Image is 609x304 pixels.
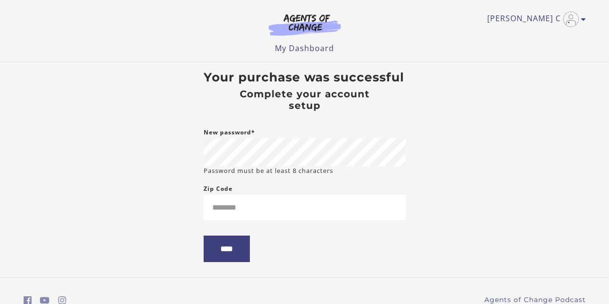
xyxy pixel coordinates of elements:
[204,183,233,195] label: Zip Code
[204,70,406,84] h3: Your purchase was successful
[204,127,255,138] label: New password*
[259,13,351,36] img: Agents of Change Logo
[224,88,386,111] h4: Complete your account setup
[204,166,333,175] small: Password must be at least 8 characters
[275,43,334,53] a: My Dashboard
[487,12,581,27] a: Toggle menu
